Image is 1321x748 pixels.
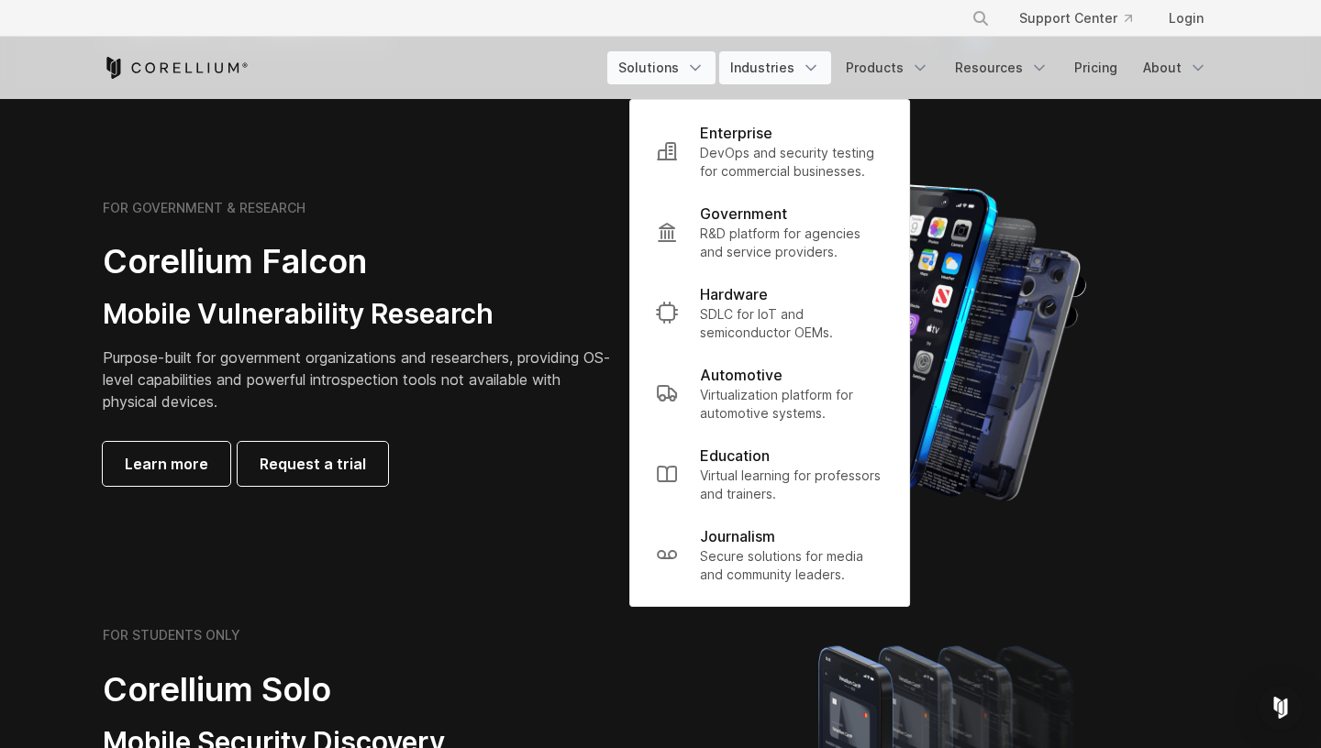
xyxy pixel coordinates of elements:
span: Learn more [125,453,208,475]
h3: Mobile Vulnerability Research [103,297,616,332]
h2: Corellium Solo [103,669,616,710]
a: Request a trial [238,442,388,486]
a: About [1132,51,1218,84]
p: Enterprise [700,122,772,144]
a: Automotive Virtualization platform for automotive systems. [641,353,898,434]
p: Education [700,445,770,467]
a: Industries [719,51,831,84]
div: Navigation Menu [607,51,1218,84]
p: SDLC for IoT and semiconductor OEMs. [700,305,883,342]
a: Pricing [1063,51,1128,84]
p: Secure solutions for media and community leaders. [700,547,883,584]
a: Resources [944,51,1060,84]
p: Virtual learning for professors and trainers. [700,467,883,503]
h6: FOR GOVERNMENT & RESEARCH [103,200,305,216]
a: Login [1154,2,1218,35]
a: Products [835,51,940,84]
a: Learn more [103,442,230,486]
p: Hardware [700,283,768,305]
p: R&D platform for agencies and service providers. [700,225,883,261]
button: Search [964,2,997,35]
div: Open Intercom Messenger [1259,686,1303,730]
a: Solutions [607,51,716,84]
a: Hardware SDLC for IoT and semiconductor OEMs. [641,272,898,353]
a: Corellium Home [103,57,249,79]
p: Automotive [700,364,783,386]
p: DevOps and security testing for commercial businesses. [700,144,883,181]
p: Virtualization platform for automotive systems. [700,386,883,423]
p: Journalism [700,525,775,547]
h6: FOR STUDENTS ONLY [103,627,240,643]
a: Enterprise DevOps and security testing for commercial businesses. [641,111,898,192]
a: Support Center [1005,2,1147,35]
a: Education Virtual learning for professors and trainers. [641,434,898,514]
p: Purpose-built for government organizations and researchers, providing OS-level capabilities and p... [103,346,616,412]
p: Government [700,203,787,225]
h2: Corellium Falcon [103,241,616,282]
div: Navigation Menu [949,2,1218,35]
a: Journalism Secure solutions for media and community leaders. [641,514,898,595]
span: Request a trial [260,453,366,475]
a: Government R&D platform for agencies and service providers. [641,192,898,272]
img: iPhone model separated into the mechanics used to build the physical device. [811,182,1087,503]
